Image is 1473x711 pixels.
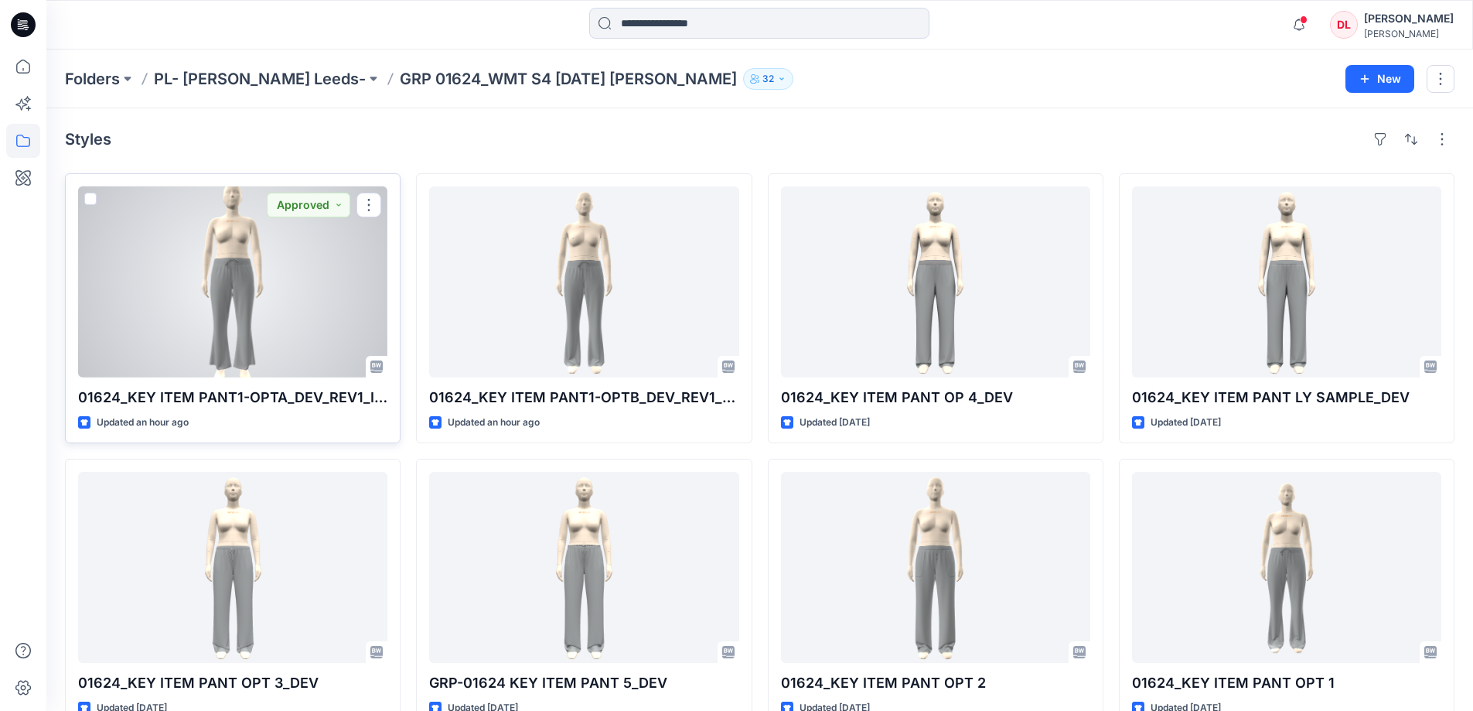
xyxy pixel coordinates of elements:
[78,672,387,694] p: 01624_KEY ITEM PANT OPT 3_DEV
[1345,65,1414,93] button: New
[429,672,738,694] p: GRP-01624 KEY ITEM PANT 5_DEV
[429,472,738,663] a: GRP-01624 KEY ITEM PANT 5_DEV
[429,186,738,378] a: 01624_KEY ITEM PANT1-OPTB_DEV_REV1_IN SEAM-29
[1132,186,1441,378] a: 01624_KEY ITEM PANT LY SAMPLE_DEV
[429,387,738,408] p: 01624_KEY ITEM PANT1-OPTB_DEV_REV1_IN SEAM-29
[800,415,870,431] p: Updated [DATE]
[1132,672,1441,694] p: 01624_KEY ITEM PANT OPT 1
[762,70,774,87] p: 32
[97,415,189,431] p: Updated an hour ago
[1364,9,1454,28] div: [PERSON_NAME]
[781,186,1090,378] a: 01624_KEY ITEM PANT OP 4_DEV
[448,415,540,431] p: Updated an hour ago
[781,672,1090,694] p: 01624_KEY ITEM PANT OPT 2
[65,68,120,90] a: Folders
[781,387,1090,408] p: 01624_KEY ITEM PANT OP 4_DEV
[781,472,1090,663] a: 01624_KEY ITEM PANT OPT 2
[400,68,737,90] p: GRP 01624_WMT S4 [DATE] [PERSON_NAME]
[1151,415,1221,431] p: Updated [DATE]
[1330,11,1358,39] div: DL
[1364,28,1454,39] div: [PERSON_NAME]
[78,472,387,663] a: 01624_KEY ITEM PANT OPT 3_DEV
[154,68,366,90] a: PL- [PERSON_NAME] Leeds-
[78,186,387,378] a: 01624_KEY ITEM PANT1-OPTA_DEV_REV1_IN SEAM-27
[1132,472,1441,663] a: 01624_KEY ITEM PANT OPT 1
[743,68,793,90] button: 32
[78,387,387,408] p: 01624_KEY ITEM PANT1-OPTA_DEV_REV1_IN SEAM-27
[65,130,111,149] h4: Styles
[1132,387,1441,408] p: 01624_KEY ITEM PANT LY SAMPLE_DEV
